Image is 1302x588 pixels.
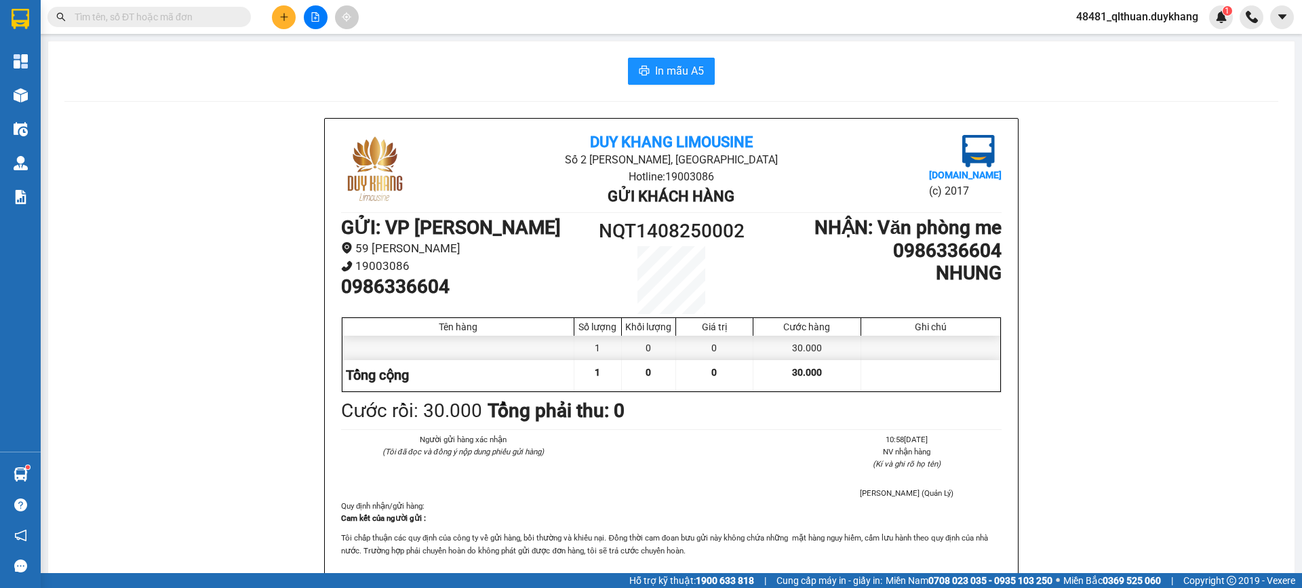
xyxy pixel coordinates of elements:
[646,367,651,378] span: 0
[1225,6,1229,16] span: 1
[865,321,997,332] div: Ghi chú
[451,151,891,168] li: Số 2 [PERSON_NAME], [GEOGRAPHIC_DATA]
[451,168,891,185] li: Hotline: 19003086
[1215,11,1227,23] img: icon-new-feature
[14,88,28,102] img: warehouse-icon
[14,467,28,482] img: warehouse-icon
[812,433,1002,446] li: 10:58[DATE]
[928,575,1052,586] strong: 0708 023 035 - 0935 103 250
[792,367,822,378] span: 30.000
[711,367,717,378] span: 0
[14,54,28,68] img: dashboard-icon
[1246,11,1258,23] img: phone-icon
[12,9,29,29] img: logo-vxr
[1063,573,1161,588] span: Miền Bắc
[1056,578,1060,583] span: ⚪️
[382,447,544,456] i: (Tôi đã đọc và đồng ý nộp dung phiếu gửi hàng)
[341,242,353,254] span: environment
[311,12,320,22] span: file-add
[753,336,861,360] div: 30.000
[14,156,28,170] img: warehouse-icon
[346,367,409,383] span: Tổng cộng
[341,513,426,523] strong: Cam kết của người gửi :
[279,12,289,22] span: plus
[14,529,27,542] span: notification
[14,122,28,136] img: warehouse-icon
[655,62,704,79] span: In mẫu A5
[608,188,734,205] b: Gửi khách hàng
[342,12,351,22] span: aim
[812,446,1002,458] li: NV nhận hàng
[625,321,672,332] div: Khối lượng
[346,321,570,332] div: Tên hàng
[754,262,1002,285] h1: NHUNG
[590,134,753,151] b: Duy Khang Limousine
[622,336,676,360] div: 0
[341,500,1002,557] div: Quy định nhận/gửi hàng :
[26,465,30,469] sup: 1
[1065,8,1209,25] span: 48481_qlthuan.duykhang
[696,575,754,586] strong: 1900 633 818
[812,487,1002,499] li: [PERSON_NAME] (Quản Lý)
[873,459,941,469] i: (Kí và ghi rõ họ tên)
[488,399,625,422] b: Tổng phải thu: 0
[929,170,1002,180] b: [DOMAIN_NAME]
[75,9,235,24] input: Tìm tên, số ĐT hoặc mã đơn
[1276,11,1288,23] span: caret-down
[764,573,766,588] span: |
[929,182,1002,199] li: (c) 2017
[1223,6,1232,16] sup: 1
[341,135,409,203] img: logo.jpg
[629,573,754,588] span: Hỗ trợ kỹ thuật:
[814,216,1002,239] b: NHẬN : Văn phòng me
[639,65,650,78] span: printer
[574,336,622,360] div: 1
[341,275,589,298] h1: 0986336604
[341,257,589,275] li: 19003086
[304,5,328,29] button: file-add
[56,12,66,22] span: search
[754,239,1002,262] h1: 0986336604
[335,5,359,29] button: aim
[628,58,715,85] button: printerIn mẫu A5
[14,498,27,511] span: question-circle
[341,239,589,258] li: 59 [PERSON_NAME]
[595,367,600,378] span: 1
[676,336,753,360] div: 0
[341,260,353,272] span: phone
[14,190,28,204] img: solution-icon
[341,396,482,426] div: Cước rồi : 30.000
[1171,573,1173,588] span: |
[757,321,857,332] div: Cước hàng
[368,433,557,446] li: Người gửi hàng xác nhận
[1270,5,1294,29] button: caret-down
[272,5,296,29] button: plus
[679,321,749,332] div: Giá trị
[589,216,754,246] h1: NQT1408250002
[341,216,561,239] b: GỬI : VP [PERSON_NAME]
[962,135,995,168] img: logo.jpg
[578,321,618,332] div: Số lượng
[14,560,27,572] span: message
[886,573,1052,588] span: Miền Nam
[776,573,882,588] span: Cung cấp máy in - giấy in:
[1103,575,1161,586] strong: 0369 525 060
[341,532,1002,556] p: Tôi chấp thuận các quy định của công ty về gửi hàng, bồi thường và khiếu nại. Đồng thời cam đoan ...
[1227,576,1236,585] span: copyright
